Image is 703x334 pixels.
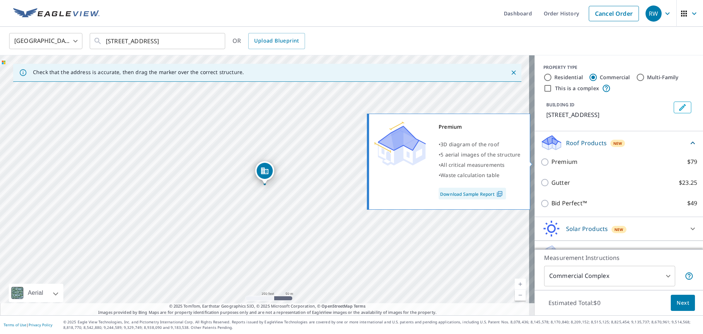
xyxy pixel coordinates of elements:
span: New [613,140,622,146]
a: Privacy Policy [29,322,52,327]
label: Multi-Family [647,74,679,81]
span: New [614,227,624,232]
span: Waste calculation table [440,172,499,179]
div: Roof ProductsNew [540,134,697,151]
div: Walls ProductsNew [540,244,697,261]
p: $79 [687,157,697,166]
span: Upload Blueprint [254,36,299,45]
span: 5 aerial images of the structure [440,151,520,158]
span: Next [677,298,689,308]
div: Aerial [9,284,63,302]
input: Search by address or latitude-longitude [106,31,210,51]
img: EV Logo [13,8,100,19]
a: Download Sample Report [439,188,506,199]
div: • [439,150,521,160]
p: Measurement Instructions [544,253,693,262]
div: • [439,170,521,180]
p: Roof Products [566,139,607,147]
p: Bid Perfect™ [551,199,587,208]
label: Commercial [600,74,630,81]
span: Each building may require a separate measurement report; if so, your account will be billed per r... [685,272,693,280]
label: Residential [554,74,583,81]
div: Premium [439,122,521,132]
span: © 2025 TomTom, Earthstar Geographics SIO, © 2025 Microsoft Corporation, © [169,303,366,309]
a: Current Level 17, Zoom In [515,279,526,290]
div: PROPERTY TYPE [543,64,694,71]
button: Next [671,295,695,311]
a: Terms of Use [4,322,26,327]
div: Solar ProductsNew [540,220,697,238]
p: Solar Products [566,224,608,233]
div: OR [233,33,305,49]
a: Cancel Order [589,6,639,21]
span: 3D diagram of the roof [440,141,499,148]
p: Estimated Total: $0 [543,295,606,311]
p: | [4,323,52,327]
img: Premium [375,122,426,166]
p: [STREET_ADDRESS] [546,110,671,119]
img: Pdf Icon [495,191,505,197]
div: Aerial [26,284,45,302]
a: Terms [354,303,366,309]
div: • [439,160,521,170]
p: Premium [551,157,577,166]
div: Commercial Complex [544,266,675,286]
span: All critical measurements [440,161,505,168]
div: RW [646,5,662,22]
a: Current Level 17, Zoom Out [515,290,526,301]
div: Dropped pin, building 1, Commercial property, 53603 Polk St Coachella, CA 92236 [255,161,274,184]
p: BUILDING ID [546,102,574,108]
a: OpenStreetMap [321,303,352,309]
p: © 2025 Eagle View Technologies, Inc. and Pictometry International Corp. All Rights Reserved. Repo... [63,319,699,330]
p: $49 [687,199,697,208]
p: Walls Products [566,248,608,257]
div: • [439,139,521,150]
a: Upload Blueprint [248,33,305,49]
div: [GEOGRAPHIC_DATA] [9,31,82,51]
label: This is a complex [555,85,599,92]
button: Edit building 1 [674,102,691,113]
p: Gutter [551,178,570,187]
button: Close [509,68,518,77]
p: $23.25 [679,178,697,187]
p: Check that the address is accurate, then drag the marker over the correct structure. [33,69,244,76]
